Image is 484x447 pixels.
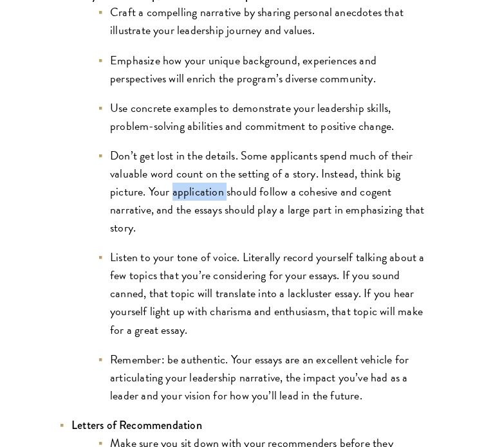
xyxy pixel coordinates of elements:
[97,99,425,135] li: Use concrete examples to demonstrate your leadership skills, problem-solving abilities and commit...
[71,417,202,433] strong: Letters of Recommendation
[97,351,425,405] li: Remember: be authentic. Your essays are an excellent vehicle for articulating your leadership nar...
[97,248,425,338] li: Listen to your tone of voice. Literally record yourself talking about a few topics that you’re co...
[97,147,425,237] li: Don’t get lost in the details. Some applicants spend much of their valuable word count on the set...
[97,3,425,39] li: Craft a compelling narrative by sharing personal anecdotes that illustrate your leadership journe...
[97,51,425,87] li: Emphasize how your unique background, experiences and perspectives will enrich the program’s dive...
